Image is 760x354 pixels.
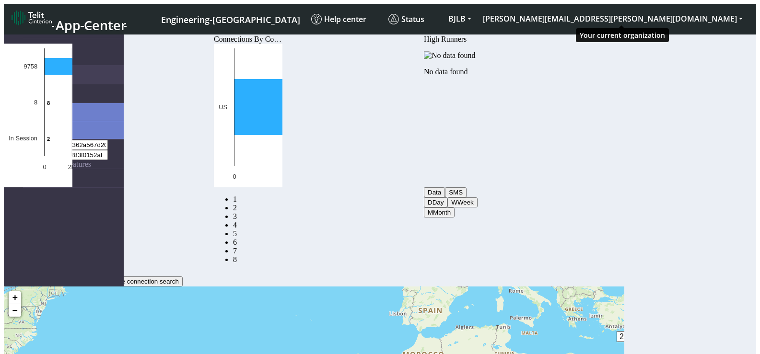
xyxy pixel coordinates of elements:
[447,197,477,207] button: WWeek
[9,135,37,142] text: In Session
[9,304,21,317] a: Zoom out
[311,14,366,24] span: Help center
[433,209,451,216] span: Month
[34,99,37,106] text: 8
[68,163,75,171] text: 2k
[424,68,491,76] p: No data found
[445,187,467,197] button: SMS
[424,207,455,217] button: MMonth
[214,195,282,264] nav: Summary paging
[311,14,322,24] img: knowledge.svg
[4,276,624,286] div: LOCATION OF CONNECTIONS
[12,10,52,25] img: logo-telit-cinterion-gw-new.png
[233,238,237,246] a: 14 Days Trend
[233,173,236,180] text: 0
[233,247,237,255] a: Zero Session
[385,10,443,28] a: Status
[233,221,237,229] a: Connections By Carrier
[617,331,627,342] span: 2
[233,212,237,220] a: Usage per Country
[424,35,491,44] div: High Runners
[23,38,124,65] a: Connectivity Management
[428,199,433,206] span: D
[233,195,237,203] a: Connections By Country
[576,28,669,42] div: Your current organization
[424,51,476,60] img: No data found
[424,197,447,207] button: DDay
[9,291,21,304] a: Zoom in
[23,66,124,84] a: Home
[47,100,50,106] text: 8
[42,121,124,139] a: Map
[23,84,124,103] a: Connections
[214,35,282,44] div: Connections By Country
[161,10,300,28] a: Your current platform instance
[47,136,50,142] text: 2
[161,14,300,25] span: Engineering-[GEOGRAPHIC_DATA]
[42,103,124,121] a: List
[56,16,127,34] span: App Center
[307,10,385,28] a: Help center
[233,204,237,212] a: Carrier
[451,199,457,206] span: W
[219,103,227,111] text: US
[388,14,424,24] span: Status
[477,10,748,27] button: [PERSON_NAME][EMAIL_ADDRESS][PERSON_NAME][DOMAIN_NAME]
[24,63,37,70] text: 9758
[110,276,183,286] button: Use connection search
[424,187,445,197] button: Data
[443,10,477,27] button: BJLB
[43,163,46,171] text: 0
[428,209,433,216] span: M
[233,255,237,263] a: Not Connected for 30 days
[23,169,124,187] a: eUICCs
[233,229,237,238] a: Usage by Carrier
[12,8,125,31] a: App Center
[457,199,474,206] span: Week
[433,199,444,206] span: Day
[388,14,399,24] img: status.svg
